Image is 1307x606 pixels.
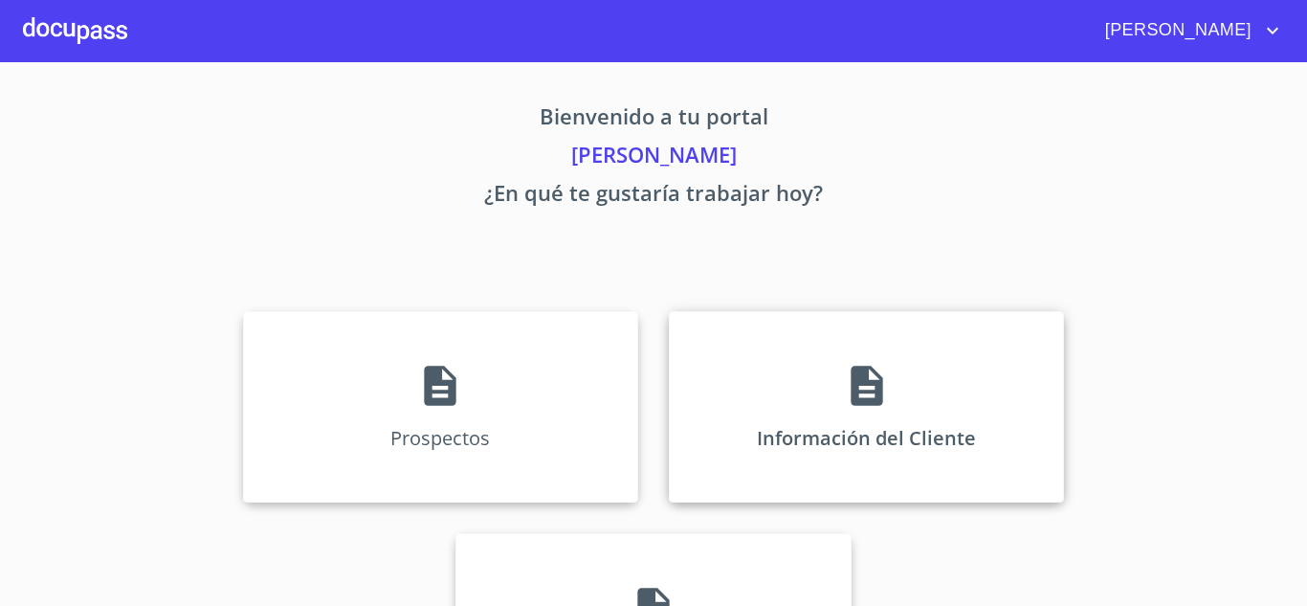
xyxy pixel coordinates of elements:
[64,177,1243,215] p: ¿En qué te gustaría trabajar hoy?
[64,101,1243,139] p: Bienvenido a tu portal
[1091,15,1284,46] button: account of current user
[757,425,976,451] p: Información del Cliente
[64,139,1243,177] p: [PERSON_NAME]
[1091,15,1261,46] span: [PERSON_NAME]
[390,425,490,451] p: Prospectos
